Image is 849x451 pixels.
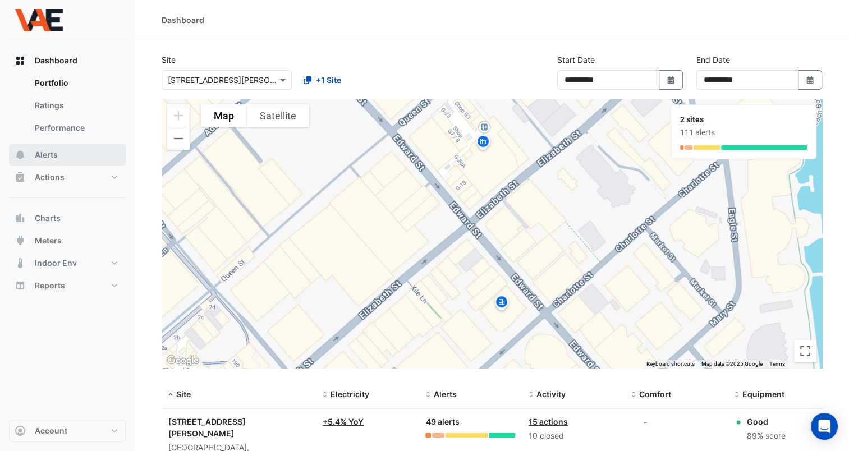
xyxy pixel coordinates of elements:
span: Alerts [433,389,456,399]
a: Terms [769,361,785,367]
img: site-pin.svg [474,134,492,153]
div: 49 alerts [425,416,515,429]
button: Meters [9,229,126,252]
div: 10 closed [529,430,618,443]
button: +1 Site [296,70,348,90]
span: Equipment [742,389,784,399]
div: [STREET_ADDRESS][PERSON_NAME] [168,416,309,439]
button: Indoor Env [9,252,126,274]
span: Reports [35,280,65,291]
fa-icon: Select Date [805,75,815,85]
button: Dashboard [9,49,126,72]
div: Open Intercom Messenger [811,413,838,440]
app-icon: Indoor Env [15,257,26,269]
span: Electricity [331,389,369,399]
label: Start Date [557,54,595,66]
button: Charts [9,207,126,229]
button: Zoom out [167,127,190,150]
label: Site [162,54,176,66]
div: Good [747,416,786,427]
span: Actions [35,172,65,183]
span: Map data ©2025 Google [701,361,763,367]
span: Meters [35,235,62,246]
span: Account [35,425,67,436]
button: Toggle fullscreen view [794,340,816,362]
span: +1 Site [316,74,341,86]
div: 2 sites [680,114,807,126]
a: Portfolio [26,72,126,94]
button: Show street map [201,104,247,127]
button: Zoom in [167,104,190,127]
div: Dashboard [9,72,126,144]
span: Site [176,389,191,399]
button: Actions [9,166,126,188]
div: 111 alerts [680,127,807,139]
a: Performance [26,117,126,139]
app-icon: Charts [15,213,26,224]
button: Reports [9,274,126,297]
div: 89% score [747,430,786,443]
span: Dashboard [35,55,77,66]
span: Charts [35,213,61,224]
a: 15 actions [529,417,568,426]
fa-icon: Select Date [666,75,676,85]
a: +5.4% YoY [323,417,364,426]
button: Account [9,420,126,442]
button: Keyboard shortcuts [646,360,695,368]
a: Ratings [26,94,126,117]
button: Alerts [9,144,126,166]
span: Indoor Env [35,257,77,269]
img: Google [164,353,201,368]
app-icon: Reports [15,280,26,291]
app-icon: Actions [15,172,26,183]
app-icon: Dashboard [15,55,26,66]
span: Alerts [35,149,58,160]
div: - [644,416,648,427]
span: Comfort [639,389,671,399]
app-icon: Alerts [15,149,26,160]
img: Company Logo [13,9,64,31]
span: Activity [536,389,566,399]
app-icon: Meters [15,235,26,246]
div: Dashboard [162,14,204,26]
label: End Date [696,54,730,66]
img: site-pin.svg [493,294,511,314]
a: Open this area in Google Maps (opens a new window) [164,353,201,368]
button: Show satellite imagery [247,104,309,127]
